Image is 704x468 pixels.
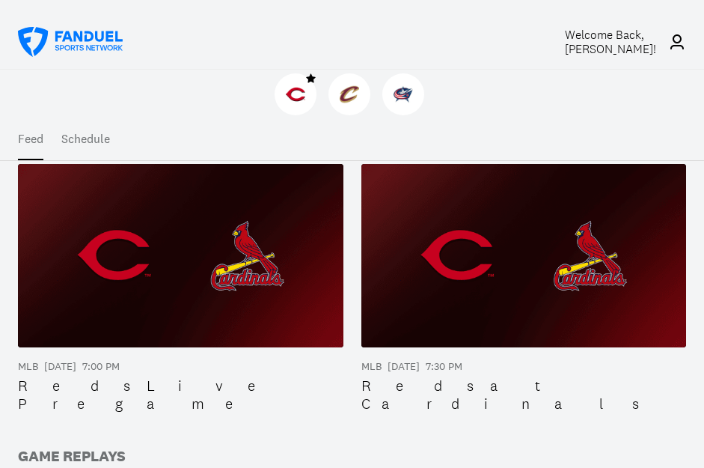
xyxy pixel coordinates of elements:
div: 7:30 PM [426,359,462,374]
a: MLB[DATE]7:00 PMReds Live Pregame [18,164,343,413]
img: Blue Jackets [394,85,413,104]
div: MLB [18,359,38,374]
div: [DATE] [44,359,76,374]
a: CavaliersCavaliers [328,103,376,118]
img: Reds [286,85,305,104]
a: MLB[DATE]7:30 PMReds at Cardinals [361,164,687,413]
div: MLB [361,359,382,374]
button: Feed [18,118,43,160]
div: 7:00 PM [82,359,120,374]
a: FanDuel Sports Network [18,27,123,57]
div: Game Replays [18,449,126,464]
span: Welcome Back, [PERSON_NAME] ! [565,27,656,57]
div: Reds Live Pregame [18,377,343,413]
a: Blue JacketsBlue Jackets [382,103,430,118]
a: RedsReds [275,103,322,118]
img: Cavaliers [340,85,359,104]
a: Welcome Back,[PERSON_NAME]! [521,28,686,56]
div: Reds at Cardinals [361,377,687,413]
button: Schedule [61,118,110,160]
div: [DATE] [388,359,420,374]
